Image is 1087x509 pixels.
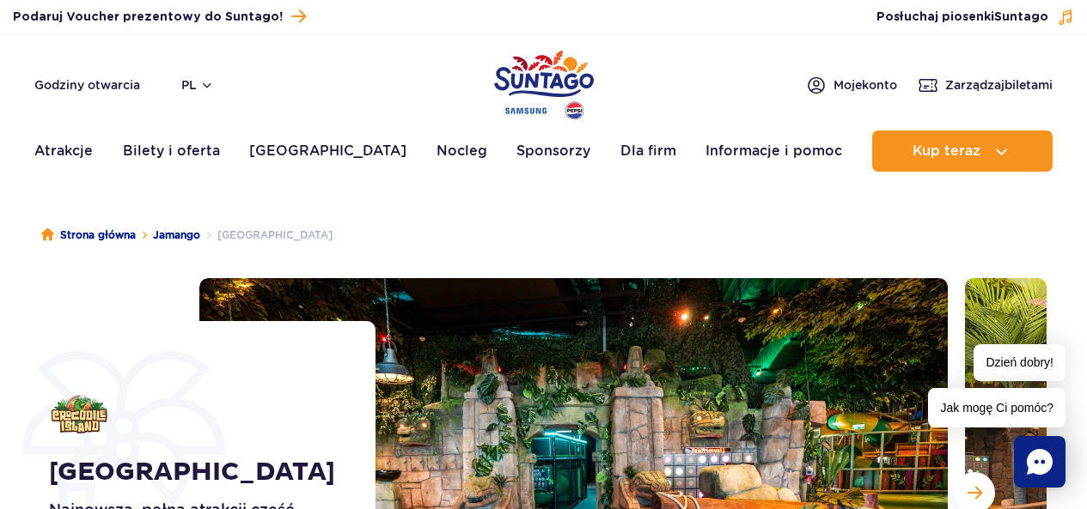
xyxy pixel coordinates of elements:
a: Atrakcje [34,130,93,172]
a: Informacje i pomoc [705,130,842,172]
span: Jak mogę Ci pomóc? [928,388,1066,427]
span: Moje konto [834,76,897,94]
button: pl [181,76,214,94]
li: [GEOGRAPHIC_DATA] [200,227,333,244]
a: Podaruj Voucher prezentowy do Suntago! [13,5,306,28]
a: Zarządzajbiletami [918,75,1053,95]
span: Posłuchaj piosenki [876,9,1048,26]
div: Chat [1014,436,1066,488]
a: Strona główna [41,227,136,244]
span: Zarządzaj biletami [945,76,1053,94]
a: Godziny otwarcia [34,76,140,94]
h1: [GEOGRAPHIC_DATA] [49,457,337,488]
a: Bilety i oferta [123,130,220,172]
a: Sponsorzy [516,130,590,172]
a: Nocleg [437,130,487,172]
a: [GEOGRAPHIC_DATA] [249,130,406,172]
span: Suntago [994,11,1048,23]
a: Park of Poland [494,43,594,122]
span: Dzień dobry! [974,344,1066,381]
a: Dla firm [620,130,676,172]
button: Kup teraz [872,130,1053,172]
a: Jamango [153,227,200,244]
span: Kup teraz [913,143,980,159]
button: Posłuchaj piosenkiSuntago [876,9,1074,26]
a: Mojekonto [806,75,897,95]
span: Podaruj Voucher prezentowy do Suntago! [13,9,283,26]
